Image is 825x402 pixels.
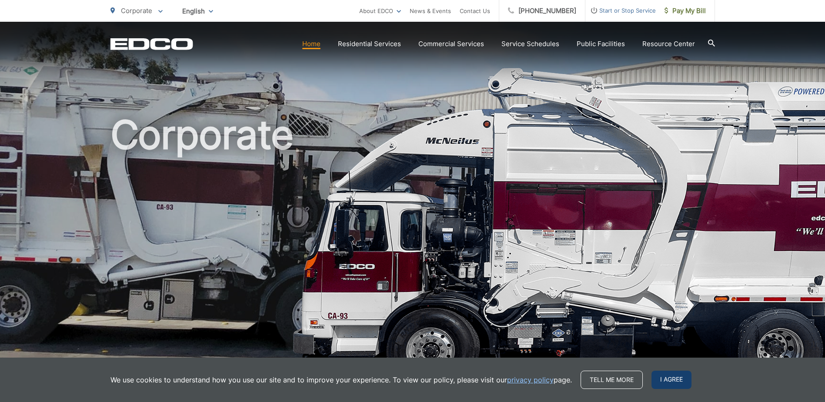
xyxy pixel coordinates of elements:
a: Home [302,39,321,49]
a: About EDCO [359,6,401,16]
a: News & Events [410,6,451,16]
p: We use cookies to understand how you use our site and to improve your experience. To view our pol... [110,375,572,385]
a: Commercial Services [418,39,484,49]
a: Contact Us [460,6,490,16]
a: Service Schedules [501,39,559,49]
span: English [176,3,220,19]
a: privacy policy [507,375,554,385]
a: Tell me more [581,371,643,389]
span: I agree [651,371,691,389]
span: Pay My Bill [665,6,706,16]
a: Residential Services [338,39,401,49]
a: EDCD logo. Return to the homepage. [110,38,193,50]
a: Resource Center [642,39,695,49]
span: Corporate [121,7,152,15]
a: Public Facilities [577,39,625,49]
h1: Corporate [110,113,715,389]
